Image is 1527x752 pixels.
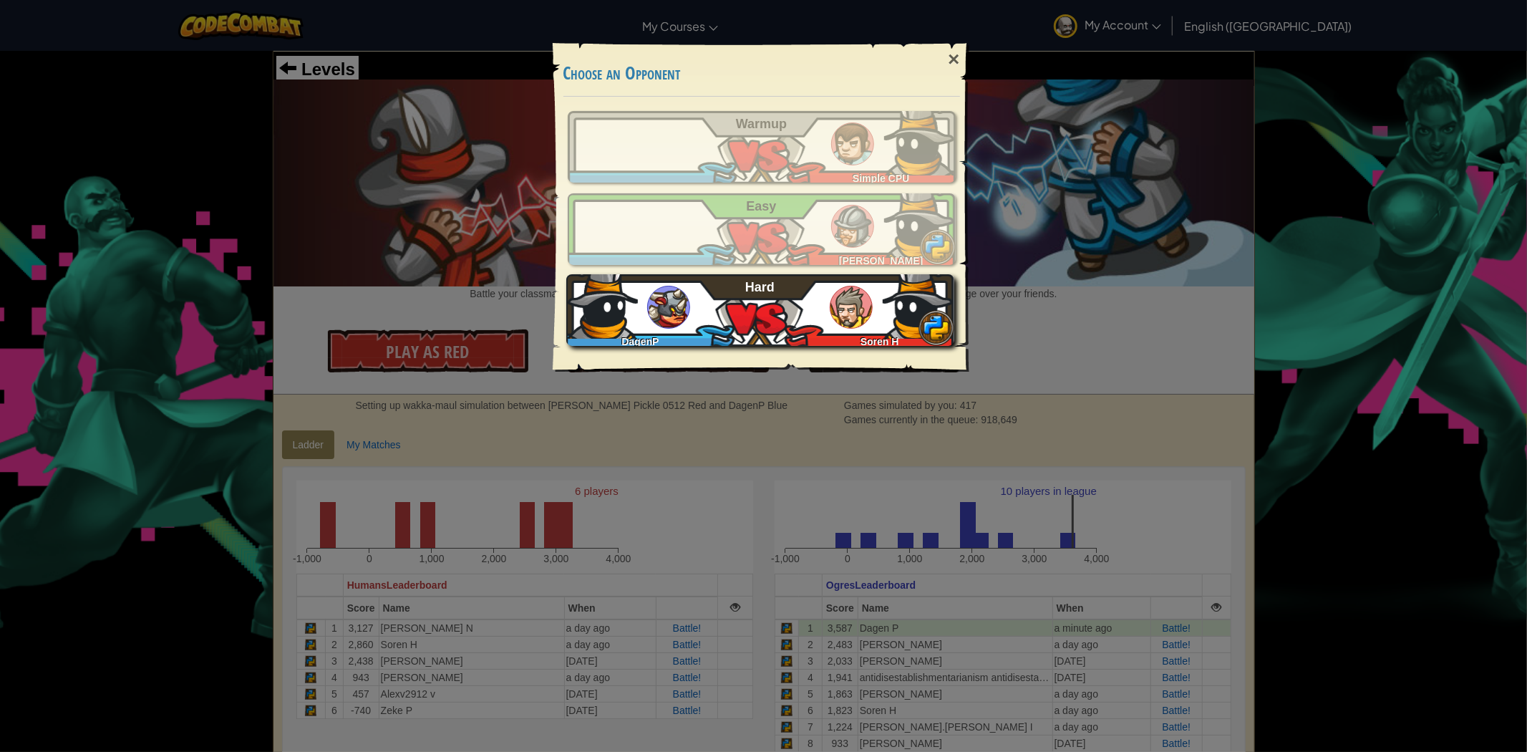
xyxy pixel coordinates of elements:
[830,286,873,329] img: humans_ladder_hard.png
[568,193,956,265] a: [PERSON_NAME]
[568,274,956,346] a: DagenPSoren H
[884,186,956,258] img: lAdBPQAAAAZJREFUAwDurxamccv0MgAAAABJRU5ErkJggg==
[647,286,690,329] img: ogres_ladder_hard.png
[745,280,775,294] span: Hard
[883,267,954,339] img: lAdBPQAAAAZJREFUAwDurxamccv0MgAAAABJRU5ErkJggg==
[747,199,777,213] span: Easy
[563,64,960,83] h3: Choose an Opponent
[839,255,923,266] span: [PERSON_NAME]
[621,336,659,347] span: DagenP
[937,39,970,80] div: ×
[736,117,787,131] span: Warmup
[861,336,899,347] span: Soren H
[831,122,874,165] img: humans_ladder_tutorial.png
[566,267,638,339] img: lAdBPQAAAAZJREFUAwDurxamccv0MgAAAABJRU5ErkJggg==
[853,173,909,184] span: Simple CPU
[884,104,956,175] img: lAdBPQAAAAZJREFUAwDurxamccv0MgAAAABJRU5ErkJggg==
[831,205,874,248] img: humans_ladder_easy.png
[568,111,956,183] a: Simple CPU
